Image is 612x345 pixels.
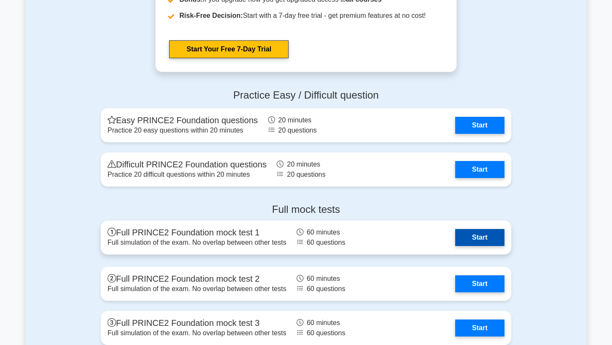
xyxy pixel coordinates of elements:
[455,320,504,337] a: Start
[455,161,504,178] a: Start
[455,275,504,292] a: Start
[455,229,504,246] a: Start
[169,40,289,58] a: Start Your Free 7-Day Trial
[101,89,511,102] h4: Practice Easy / Difficult question
[455,117,504,134] a: Start
[101,204,511,216] h4: Full mock tests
